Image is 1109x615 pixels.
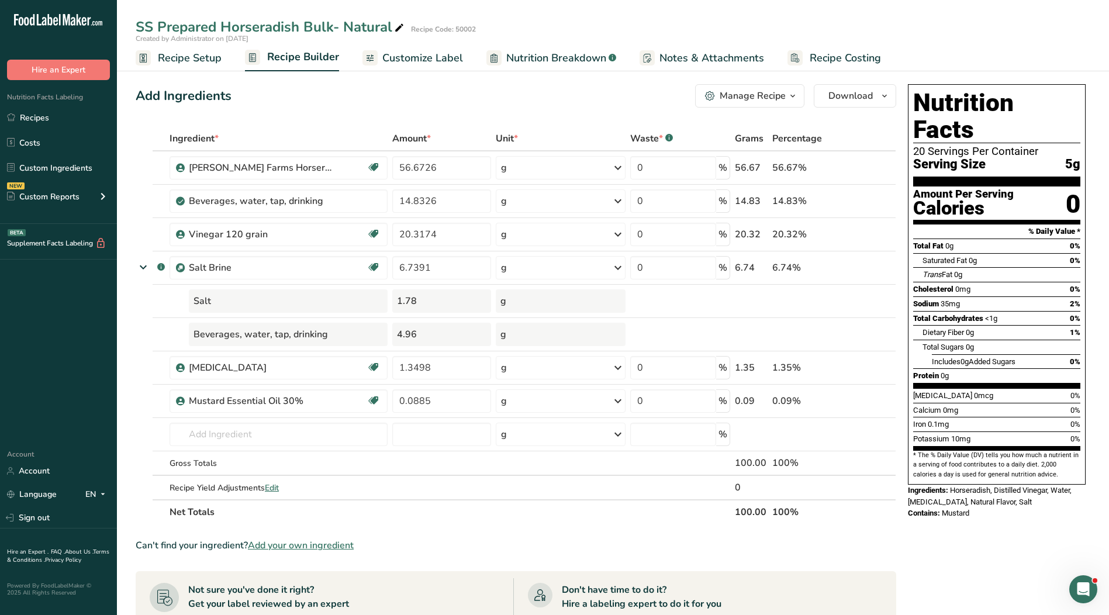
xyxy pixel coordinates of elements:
[19,92,182,115] div: Just checking in! How’s everything going with FLM so far?
[735,394,768,408] div: 0.09
[501,394,507,408] div: g
[913,189,1014,200] div: Amount Per Serving
[913,406,941,414] span: Calcium
[772,456,841,470] div: 100%
[267,49,339,65] span: Recipe Builder
[969,256,977,265] span: 0g
[941,299,960,308] span: 35mg
[908,509,940,517] span: Contains:
[1070,299,1080,308] span: 2%
[7,548,109,564] a: Terms & Conditions .
[828,89,873,103] span: Download
[772,394,841,408] div: 0.09%
[810,50,881,66] span: Recipe Costing
[814,84,896,108] button: Download
[57,15,109,26] p: Active 1h ago
[201,378,219,397] button: Send a message…
[913,434,949,443] span: Potassium
[943,406,958,414] span: 0mg
[362,45,463,71] a: Customize Label
[183,5,205,27] button: Home
[562,583,721,611] div: Don't have time to do it? Hire a labeling expert to do it for you
[923,328,964,337] span: Dietary Fiber
[501,161,507,175] div: g
[392,132,431,146] span: Amount
[486,45,616,71] a: Nutrition Breakdown
[9,67,192,179] div: Hi [PERSON_NAME]Just checking in! How’s everything going with FLM so far?If you’ve got any questi...
[136,45,222,71] a: Recipe Setup
[188,583,349,611] div: Not sure you've done it right? Get your label reviewed by an expert
[1070,314,1080,323] span: 0%
[189,227,335,241] div: Vinegar 120 grain
[945,241,953,250] span: 0g
[913,420,926,429] span: Iron
[932,357,1015,366] span: Includes Added Sugars
[136,538,896,552] div: Can't find your ingredient?
[496,132,518,146] span: Unit
[772,227,841,241] div: 20.32%
[7,548,49,556] a: Hire an Expert .
[913,314,983,323] span: Total Carbohydrates
[506,50,606,66] span: Nutrition Breakdown
[1065,157,1080,172] span: 5g
[733,499,771,524] th: 100.00
[923,256,967,265] span: Saturated Fat
[1070,256,1080,265] span: 0%
[735,194,768,208] div: 14.83
[382,50,463,66] span: Customize Label
[735,261,768,275] div: 6.74
[170,132,219,146] span: Ingredient
[640,45,764,71] a: Notes & Attachments
[170,457,388,469] div: Gross Totals
[189,161,335,175] div: [PERSON_NAME] Farms Horseradish
[913,89,1080,143] h1: Nutrition Facts
[7,484,57,505] a: Language
[966,343,974,351] span: 0g
[501,427,507,441] div: g
[772,194,841,208] div: 14.83%
[955,285,970,293] span: 0mg
[189,361,335,375] div: [MEDICAL_DATA]
[501,194,507,208] div: g
[772,132,822,146] span: Percentage
[8,5,30,27] button: go back
[136,16,406,37] div: SS Prepared Horseradish Bulk- Natural
[985,314,997,323] span: <1g
[496,323,626,346] div: g
[961,357,969,366] span: 0g
[136,34,248,43] span: Created by Administrator on [DATE]
[772,361,841,375] div: 1.35%
[908,486,1072,506] span: Horseradish, Distilled Vinegar, Water, [MEDICAL_DATA], Natural Flavor, Salt
[501,261,507,275] div: g
[908,486,948,495] span: Ingredients:
[501,227,507,241] div: g
[170,482,388,494] div: Recipe Yield Adjustments
[248,538,354,552] span: Add your own ingredient
[51,548,65,556] a: FAQ .
[1070,285,1080,293] span: 0%
[7,60,110,80] button: Hire an Expert
[205,5,226,26] div: Close
[787,45,881,71] a: Recipe Costing
[735,481,768,495] div: 0
[1069,575,1097,603] iframe: Intercom live chat
[392,323,492,346] div: 4.96
[951,434,970,443] span: 10mg
[772,261,841,275] div: 6.74%
[720,89,786,103] div: Manage Recipe
[19,74,182,86] div: Hi [PERSON_NAME]
[1070,391,1080,400] span: 0%
[954,270,962,279] span: 0g
[9,67,224,205] div: Rana says…
[735,161,768,175] div: 56.67
[19,120,182,155] div: If you’ve got any questions or need a hand, I’m here to help!
[18,383,27,392] button: Emoji picker
[85,488,110,502] div: EN
[176,264,185,272] img: Sub Recipe
[630,132,673,146] div: Waste
[923,270,942,279] i: Trans
[1070,328,1080,337] span: 1%
[189,289,388,313] div: Salt
[695,84,804,108] button: Manage Recipe
[913,391,972,400] span: [MEDICAL_DATA]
